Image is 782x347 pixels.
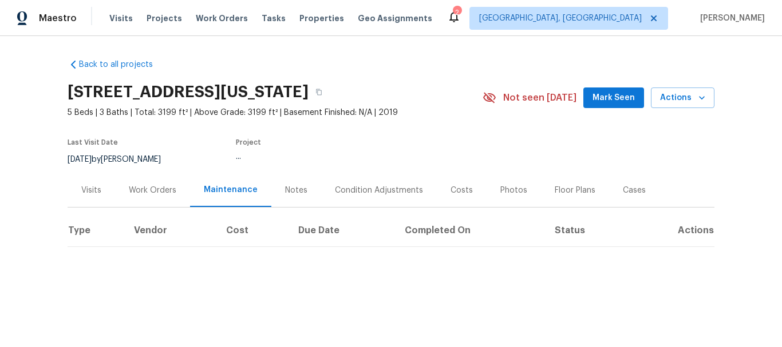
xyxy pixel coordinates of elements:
[236,153,456,161] div: ...
[217,214,290,246] th: Cost
[453,7,461,18] div: 2
[358,13,432,24] span: Geo Assignments
[147,13,182,24] span: Projects
[289,214,396,246] th: Due Date
[500,185,527,196] div: Photos
[396,214,546,246] th: Completed On
[196,13,248,24] span: Work Orders
[660,91,705,105] span: Actions
[335,185,423,196] div: Condition Adjustments
[479,13,642,24] span: [GEOGRAPHIC_DATA], [GEOGRAPHIC_DATA]
[204,184,258,196] div: Maintenance
[109,13,133,24] span: Visits
[651,87,714,109] button: Actions
[309,82,329,102] button: Copy Address
[546,214,633,246] th: Status
[236,139,261,146] span: Project
[623,185,646,196] div: Cases
[299,13,344,24] span: Properties
[68,86,309,98] h2: [STREET_ADDRESS][US_STATE]
[39,13,77,24] span: Maestro
[262,14,286,22] span: Tasks
[451,185,473,196] div: Costs
[633,214,714,246] th: Actions
[68,59,177,70] a: Back to all projects
[81,185,101,196] div: Visits
[503,92,576,103] span: Not seen [DATE]
[68,153,175,166] div: by [PERSON_NAME]
[129,185,176,196] div: Work Orders
[593,91,635,105] span: Mark Seen
[125,214,217,246] th: Vendor
[68,139,118,146] span: Last Visit Date
[68,155,92,163] span: [DATE]
[555,185,595,196] div: Floor Plans
[583,87,644,109] button: Mark Seen
[68,214,125,246] th: Type
[696,13,765,24] span: [PERSON_NAME]
[285,185,307,196] div: Notes
[68,107,483,118] span: 5 Beds | 3 Baths | Total: 3199 ft² | Above Grade: 3199 ft² | Basement Finished: N/A | 2019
